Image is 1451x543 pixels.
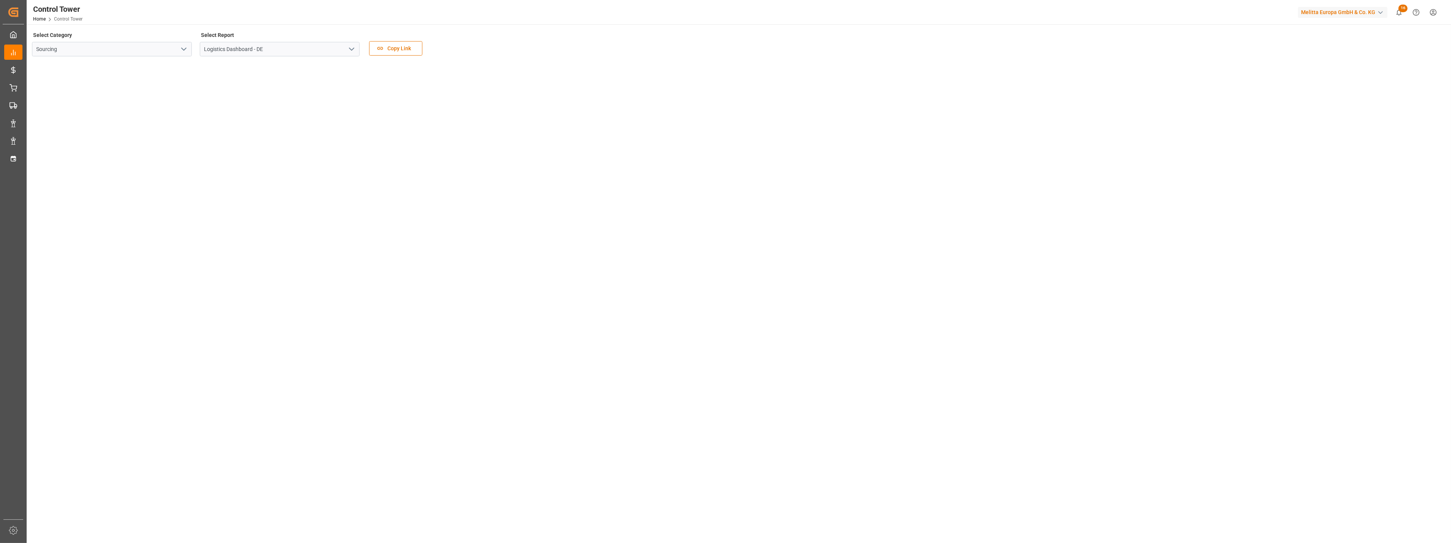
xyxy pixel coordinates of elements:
div: Control Tower [33,3,83,15]
button: Melitta Europa GmbH & Co. KG [1298,5,1390,19]
button: open menu [346,43,357,55]
input: Type to search/select [200,42,360,56]
input: Type to search/select [32,42,192,56]
span: Copy Link [384,45,415,53]
button: open menu [178,43,189,55]
span: 16 [1398,5,1408,12]
a: Home [33,16,46,22]
div: Melitta Europa GmbH & Co. KG [1298,7,1387,18]
label: Select Report [200,30,236,40]
label: Select Category [32,30,73,40]
button: show 16 new notifications [1390,4,1408,21]
button: Copy Link [369,41,422,56]
button: Help Center [1408,4,1425,21]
